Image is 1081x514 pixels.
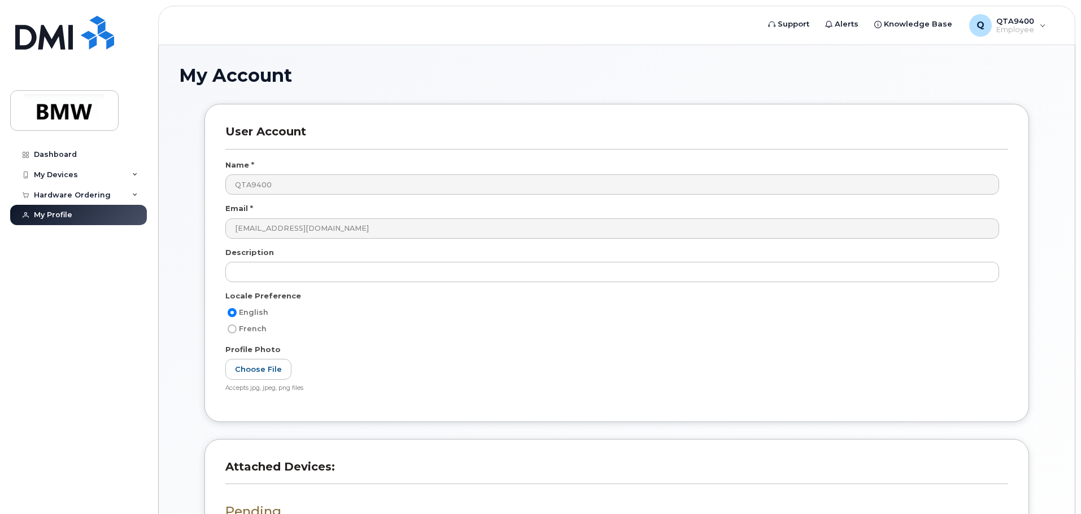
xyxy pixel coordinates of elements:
span: English [239,308,268,317]
input: French [228,324,237,333]
label: Locale Preference [225,291,301,301]
div: Accepts jpg, jpeg, png files [225,384,999,393]
label: Email * [225,203,253,214]
h3: Attached Devices: [225,460,1008,484]
label: Name * [225,160,254,170]
h3: User Account [225,125,1008,149]
label: Profile Photo [225,344,281,355]
h1: My Account [179,65,1054,85]
span: French [239,324,267,333]
input: English [228,308,237,317]
label: Choose File [225,359,291,380]
label: Description [225,247,274,258]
